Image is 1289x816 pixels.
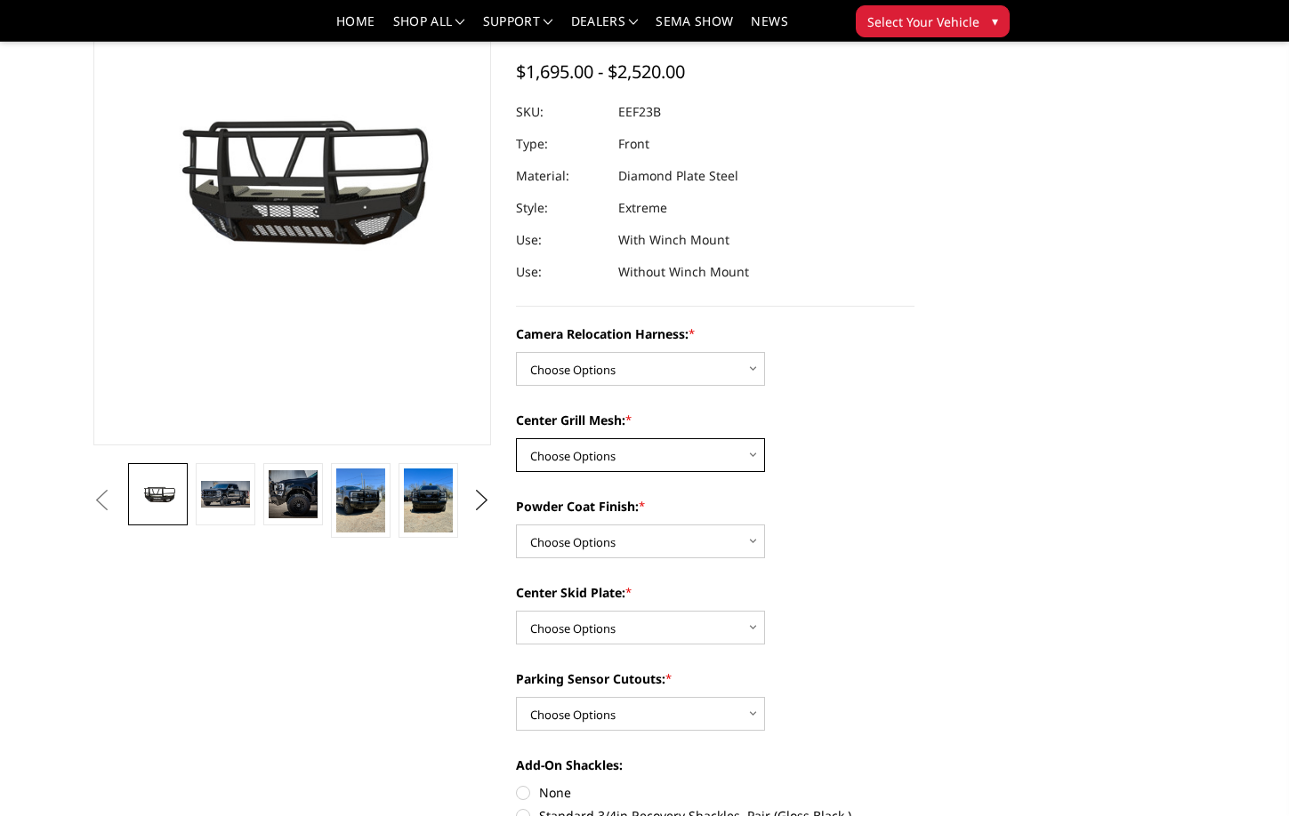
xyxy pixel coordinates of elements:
label: Center Grill Mesh: [516,411,914,429]
dd: Extreme [618,192,667,224]
span: $1,695.00 - $2,520.00 [516,60,685,84]
dt: Use: [516,256,605,288]
dd: Front [618,128,649,160]
label: Parking Sensor Cutouts: [516,669,914,688]
dt: Use: [516,224,605,256]
dd: Diamond Plate Steel [618,160,738,192]
img: 2023-2026 Ford F250-350 - T2 Series - Extreme Front Bumper (receiver or winch) [336,468,384,532]
a: News [751,15,787,41]
dt: Material: [516,160,605,192]
img: 2023-2026 Ford F250-350 - T2 Series - Extreme Front Bumper (receiver or winch) [404,468,452,532]
label: Camera Relocation Harness: [516,324,914,343]
a: SEMA Show [656,15,733,41]
label: None [516,783,914,802]
dt: Type: [516,128,605,160]
span: Select Your Vehicle [867,12,979,31]
button: Select Your Vehicle [856,5,1010,37]
img: 2023-2026 Ford F250-350 - T2 Series - Extreme Front Bumper (receiver or winch) [133,481,181,508]
dt: Style: [516,192,605,224]
label: Powder Coat Finish: [516,497,914,516]
a: Home [336,15,375,41]
img: 2023-2026 Ford F250-350 - T2 Series - Extreme Front Bumper (receiver or winch) [201,481,249,507]
dt: SKU: [516,96,605,128]
img: 2023-2026 Ford F250-350 - T2 Series - Extreme Front Bumper (receiver or winch) [269,470,317,518]
button: Previous [89,487,116,514]
label: Center Skid Plate: [516,583,914,602]
span: ▾ [992,12,998,30]
dd: With Winch Mount [618,224,729,256]
dd: EEF23B [618,96,661,128]
button: Next [469,487,495,514]
a: Dealers [571,15,639,41]
a: shop all [393,15,465,41]
dd: Without Winch Mount [618,256,749,288]
label: Add-On Shackles: [516,756,914,774]
a: Support [483,15,553,41]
